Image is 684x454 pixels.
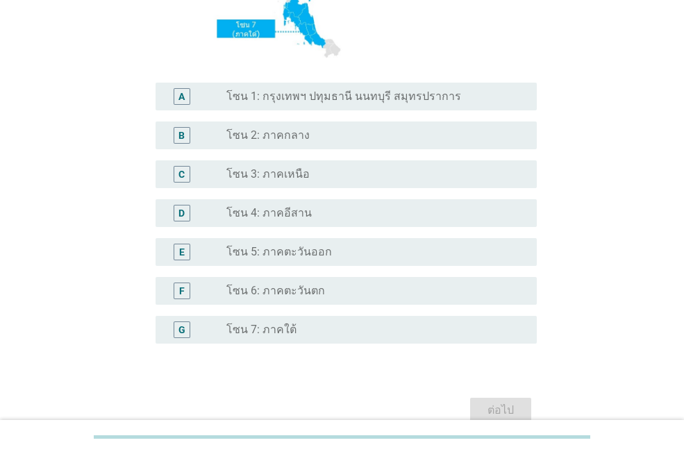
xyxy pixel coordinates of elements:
div: A [178,90,185,104]
label: โซน 4: ภาคอีสาน [226,206,312,220]
div: F [179,284,185,299]
div: E [179,245,185,260]
label: โซน 6: ภาคตะวันตก [226,284,325,298]
label: โซน 2: ภาคกลาง [226,128,310,142]
label: โซน 5: ภาคตะวันออก [226,245,332,259]
div: G [178,323,185,337]
div: B [178,128,185,143]
div: D [178,206,185,221]
label: โซน 7: ภาคใต้ [226,323,297,337]
label: โซน 1: กรุงเทพฯ ปทุมธานี นนทบุรี สมุทรปราการ [226,90,461,103]
div: C [178,167,185,182]
label: โซน 3: ภาคเหนือ [226,167,310,181]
